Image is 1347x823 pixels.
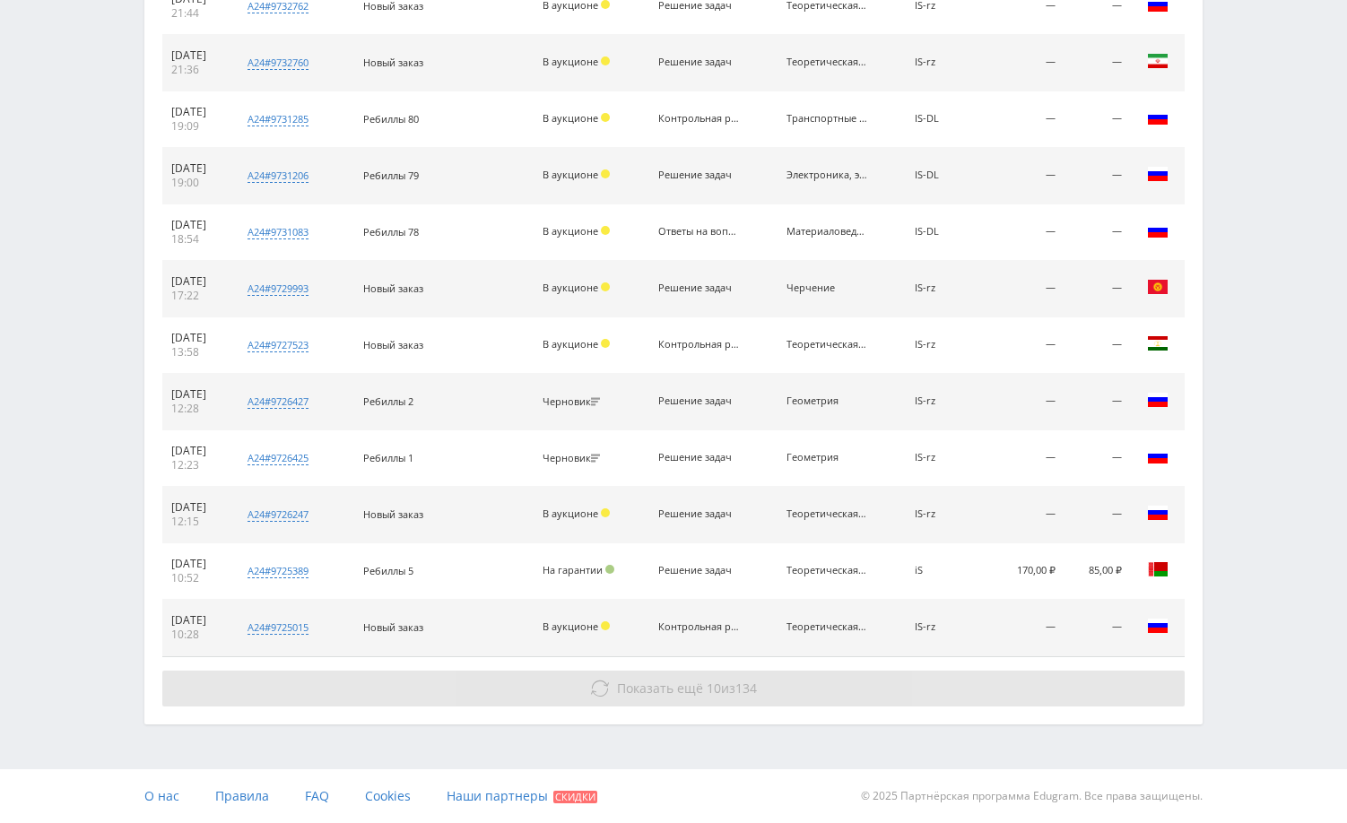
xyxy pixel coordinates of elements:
span: Ребиллы 1 [363,451,413,464]
span: Ребиллы 79 [363,169,419,182]
div: Решение задач [658,452,739,463]
div: [DATE] [171,387,222,402]
td: — [1065,374,1131,430]
div: Электроника, электротехника, радиотехника [786,169,867,181]
span: Холд [601,508,610,517]
span: Правила [215,787,269,804]
div: Решение задач [658,508,739,520]
td: — [1065,204,1131,261]
span: Наши партнеры [447,787,548,804]
img: kgz.png [1147,276,1169,298]
a: FAQ [305,769,329,823]
div: 18:54 [171,232,222,247]
span: FAQ [305,787,329,804]
span: Новый заказ [363,620,423,634]
span: Новый заказ [363,338,423,351]
div: a24#9725389 [248,564,309,578]
span: Ребиллы 78 [363,225,419,238]
div: IS-rz [915,621,967,633]
img: rus.png [1147,446,1169,467]
div: Решение задач [658,56,739,68]
div: [DATE] [171,613,222,628]
div: Контрольная работа [658,621,739,633]
td: — [975,600,1065,656]
td: — [1065,430,1131,487]
div: [DATE] [171,218,222,232]
div: Черновик [543,453,604,464]
span: Ребиллы 2 [363,394,413,408]
div: Решение задач [658,282,739,294]
td: — [1065,35,1131,91]
div: Контрольная работа [658,113,739,125]
img: rus.png [1147,163,1169,185]
td: — [1065,261,1131,317]
td: 170,00 ₽ [975,543,1065,600]
td: — [1065,487,1131,543]
div: a24#9731083 [248,225,309,239]
div: 12:23 [171,458,222,472]
div: a24#9732760 [248,56,309,70]
div: IS-rz [915,56,967,68]
span: Новый заказ [363,282,423,295]
a: Правила [215,769,269,823]
td: — [975,148,1065,204]
div: Черновик [543,396,604,408]
img: rus.png [1147,107,1169,128]
span: В аукционе [543,281,598,294]
span: Cookies [365,787,411,804]
div: Контрольная работа [658,339,739,351]
div: [DATE] [171,500,222,515]
td: 85,00 ₽ [1065,543,1131,600]
div: 19:00 [171,176,222,190]
div: a24#9731206 [248,169,309,183]
div: [DATE] [171,444,222,458]
div: IS-rz [915,452,967,463]
td: — [975,430,1065,487]
td: — [1065,148,1131,204]
a: О нас [144,769,179,823]
a: Cookies [365,769,411,823]
div: Ответы на вопросы [658,226,739,238]
span: Показать ещё [617,680,703,697]
span: Холд [601,282,610,291]
div: [DATE] [171,48,222,63]
div: Теоретическая механика [786,621,867,633]
div: © 2025 Партнёрская программа Edugram. Все права защищены. [682,769,1203,823]
div: IS-DL [915,113,967,125]
td: — [975,261,1065,317]
button: Показать ещё 10из134 [162,671,1185,706]
span: Холд [601,226,610,235]
div: a24#9725015 [248,620,309,635]
div: a24#9726427 [248,394,309,409]
span: Подтвержден [605,565,614,574]
span: Новый заказ [363,507,423,521]
td: — [975,204,1065,261]
img: tjk.png [1147,333,1169,354]
div: Черчение [786,282,867,294]
div: Решение задач [658,395,739,407]
div: [DATE] [171,105,222,119]
div: a24#9727523 [248,338,309,352]
span: Холд [601,621,610,630]
span: На гарантии [543,563,603,576]
div: Решение задач [658,169,739,181]
div: a24#9729993 [248,282,309,296]
div: 21:44 [171,6,222,21]
div: IS-rz [915,395,967,407]
img: irn.png [1147,50,1169,72]
div: 12:28 [171,402,222,416]
td: — [1065,600,1131,656]
div: 13:58 [171,345,222,360]
span: В аукционе [543,507,598,520]
div: Материаловедение [786,226,867,238]
span: 10 [707,680,721,697]
span: В аукционе [543,619,598,633]
img: rus.png [1147,615,1169,637]
div: 10:52 [171,571,222,585]
td: — [975,374,1065,430]
img: rus.png [1147,220,1169,241]
td: — [1065,91,1131,148]
div: [DATE] [171,274,222,289]
span: Ребиллы 5 [363,564,413,577]
div: [DATE] [171,557,222,571]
